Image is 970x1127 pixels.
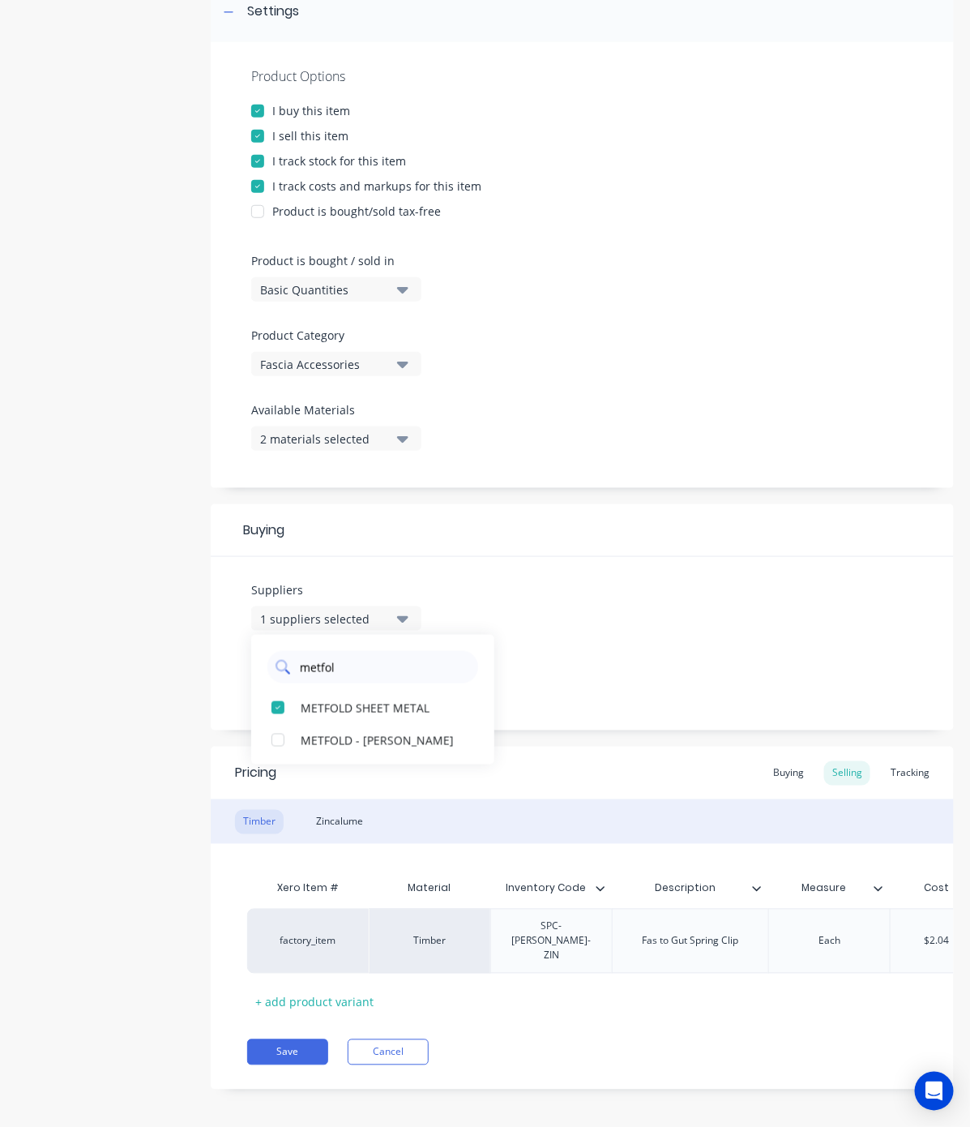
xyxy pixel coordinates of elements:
[768,868,880,909] div: Measure
[490,872,612,905] div: Inventory Code
[247,2,299,22] div: Settings
[882,761,938,786] div: Tracking
[235,764,276,783] div: Pricing
[308,810,371,834] div: Zincalume
[272,127,348,144] div: I sell this item
[263,934,353,949] div: factory_item
[915,1072,954,1111] div: Open Intercom Messenger
[211,504,954,557] div: Buying
[251,401,421,418] label: Available Materials
[612,872,768,905] div: Description
[490,868,602,909] div: Inventory Code
[498,916,605,966] div: SPC-[PERSON_NAME]-ZIN
[768,872,890,905] div: Measure
[251,66,913,86] div: Product Options
[251,252,413,269] label: Product is bought / sold in
[301,731,463,748] div: METFOLD - [PERSON_NAME]
[251,277,421,302] button: Basic Quantities
[301,699,463,716] div: METFOLD SHEET METAL
[272,102,350,119] div: I buy this item
[369,909,490,974] div: Timber
[765,761,812,786] div: Buying
[235,810,284,834] div: Timber
[251,581,421,598] label: Suppliers
[369,872,490,905] div: Material
[247,1039,328,1065] button: Save
[251,606,421,631] button: 1 suppliers selected
[612,868,758,909] div: Description
[260,431,390,448] div: 2 materials selected
[630,931,752,952] div: Fas to Gut Spring Clip
[260,356,390,373] div: Fascia Accessories
[789,931,870,952] div: Each
[251,327,413,344] label: Product Category
[824,761,870,786] div: Selling
[247,990,382,1015] div: + add product variant
[272,152,406,169] div: I track stock for this item
[251,352,421,376] button: Fascia Accessories
[247,872,369,905] div: Xero Item #
[272,203,441,220] div: Product is bought/sold tax-free
[272,178,481,195] div: I track costs and markups for this item
[260,611,390,628] div: 1 suppliers selected
[251,426,421,451] button: 2 materials selected
[260,281,390,298] div: Basic Quantities
[348,1039,429,1065] button: Cancel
